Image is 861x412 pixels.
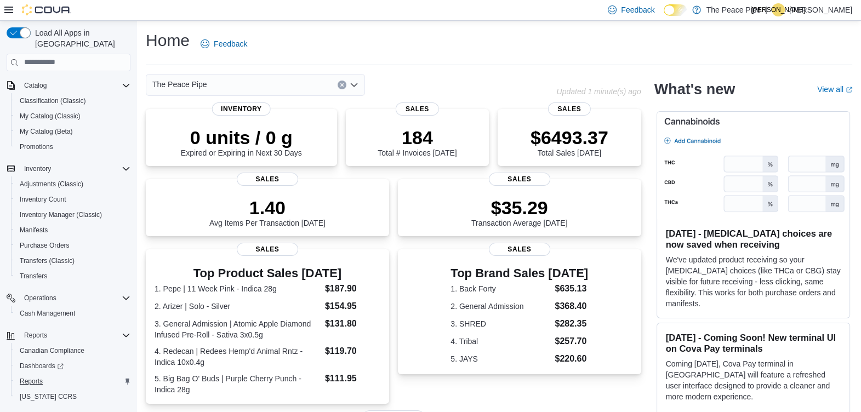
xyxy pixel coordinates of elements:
[664,4,687,16] input: Dark Mode
[15,224,52,237] a: Manifests
[15,239,74,252] a: Purchase Orders
[451,267,588,280] h3: Top Brand Sales [DATE]
[555,335,588,348] dd: $257.70
[214,38,247,49] span: Feedback
[20,329,52,342] button: Reports
[15,375,47,388] a: Reports
[15,140,130,153] span: Promotions
[155,373,321,395] dt: 5. Big Bag O' Buds | Purple Cherry Punch - Indica 28g
[396,102,438,116] span: Sales
[31,27,130,49] span: Load All Apps in [GEOGRAPHIC_DATA]
[325,317,380,330] dd: $131.80
[15,254,79,267] a: Transfers (Classic)
[15,208,130,221] span: Inventory Manager (Classic)
[2,328,135,343] button: Reports
[20,309,75,318] span: Cash Management
[20,392,77,401] span: [US_STATE] CCRS
[209,197,326,227] div: Avg Items Per Transaction [DATE]
[237,243,298,256] span: Sales
[325,282,380,295] dd: $187.90
[555,352,588,365] dd: $220.60
[621,4,654,15] span: Feedback
[20,79,51,92] button: Catalog
[2,161,135,176] button: Inventory
[15,178,130,191] span: Adjustments (Classic)
[666,358,841,402] p: Coming [DATE], Cova Pay terminal in [GEOGRAPHIC_DATA] will feature a refreshed user interface des...
[15,390,81,403] a: [US_STATE] CCRS
[15,307,79,320] a: Cash Management
[212,102,271,116] span: Inventory
[24,81,47,90] span: Catalog
[24,294,56,302] span: Operations
[666,228,841,250] h3: [DATE] - [MEDICAL_DATA] choices are now saved when receiving
[378,127,457,157] div: Total # Invoices [DATE]
[20,195,66,204] span: Inventory Count
[751,3,806,16] span: [PERSON_NAME]
[817,85,852,94] a: View allExternal link
[789,3,852,16] p: [PERSON_NAME]
[20,142,53,151] span: Promotions
[11,108,135,124] button: My Catalog (Classic)
[15,344,89,357] a: Canadian Compliance
[666,254,841,309] p: We've updated product receiving so your [MEDICAL_DATA] choices (like THCa or CBG) stay visible fo...
[489,173,550,186] span: Sales
[20,346,84,355] span: Canadian Compliance
[11,358,135,374] a: Dashboards
[666,332,841,354] h3: [DATE] - Coming Soon! New terminal UI on Cova Pay terminals
[196,33,252,55] a: Feedback
[15,224,130,237] span: Manifests
[11,253,135,268] button: Transfers (Classic)
[15,307,130,320] span: Cash Management
[20,96,86,105] span: Classification (Classic)
[20,256,75,265] span: Transfers (Classic)
[15,359,68,373] a: Dashboards
[555,317,588,330] dd: $282.35
[2,78,135,93] button: Catalog
[24,331,47,340] span: Reports
[15,254,130,267] span: Transfers (Classic)
[11,268,135,284] button: Transfers
[451,283,550,294] dt: 1. Back Forty
[20,127,73,136] span: My Catalog (Beta)
[11,238,135,253] button: Purchase Orders
[20,272,47,281] span: Transfers
[20,362,64,370] span: Dashboards
[531,127,608,148] p: $6493.37
[15,178,88,191] a: Adjustments (Classic)
[15,208,106,221] a: Inventory Manager (Classic)
[20,226,48,234] span: Manifests
[237,173,298,186] span: Sales
[15,239,130,252] span: Purchase Orders
[20,162,55,175] button: Inventory
[20,377,43,386] span: Reports
[15,375,130,388] span: Reports
[451,301,550,312] dt: 2. General Admission
[471,197,568,219] p: $35.29
[20,329,130,342] span: Reports
[24,164,51,173] span: Inventory
[555,300,588,313] dd: $368.40
[15,270,130,283] span: Transfers
[15,193,130,206] span: Inventory Count
[20,112,81,121] span: My Catalog (Classic)
[15,94,130,107] span: Classification (Classic)
[15,390,130,403] span: Washington CCRS
[772,3,785,16] div: Jihan Al-Zawati
[531,127,608,157] div: Total Sales [DATE]
[555,282,588,295] dd: $635.13
[11,389,135,404] button: [US_STATE] CCRS
[152,78,207,91] span: The Peace Pipe
[378,127,457,148] p: 184
[11,93,135,108] button: Classification (Classic)
[181,127,302,157] div: Expired or Expiring in Next 30 Days
[451,336,550,347] dt: 4. Tribal
[181,127,302,148] p: 0 units / 0 g
[489,243,550,256] span: Sales
[15,193,71,206] a: Inventory Count
[325,300,380,313] dd: $154.95
[846,87,852,93] svg: External link
[15,140,58,153] a: Promotions
[11,207,135,222] button: Inventory Manager (Classic)
[325,345,380,358] dd: $119.70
